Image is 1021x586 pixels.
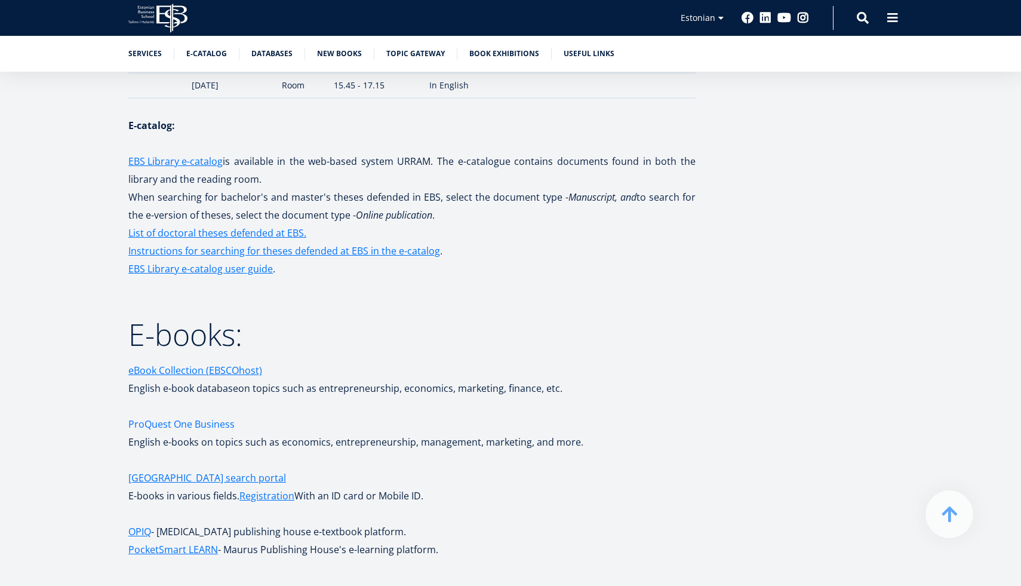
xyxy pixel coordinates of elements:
font: List of doctoral theses defended at EBS. [128,226,306,240]
font: on topics such as entrepreneurship, economics, marketing, finance, etc. [238,382,562,395]
font: In English [429,79,469,91]
font: Room [282,79,305,91]
font: With an ID card or Mobile ID. [294,489,423,502]
font: 15.45 - 17.15 [334,79,385,91]
a: [GEOGRAPHIC_DATA] search portal [128,469,286,487]
a: Book exhibitions [469,48,539,60]
font: OPIQ [128,525,151,538]
font: - Maurus Publishing House's e-learning platform. [218,543,438,556]
a: OPIQ [128,523,151,541]
font: [GEOGRAPHIC_DATA] search portal [128,471,286,484]
font: to search for the e-version of theses, select the document type - [128,191,696,222]
font: EBS Library e-catalog user guide [128,262,273,275]
font: E-catalog [186,48,227,59]
a: Useful links [564,48,614,60]
font: Book exhibitions [469,48,539,59]
font: . [432,208,435,222]
font: Manuscript, and [568,191,636,204]
font: Databases [251,48,293,59]
a: Registration [239,487,294,505]
a: Services [128,48,162,60]
font: Topic gateway [386,48,445,59]
font: . [440,244,442,257]
a: List of doctoral theses defended at EBS. [128,224,306,242]
font: eBook Collection (EBSCOhost) [128,364,262,377]
font: is available in the web-based system URRAM. The e-catalogue contains documents found in both the ... [128,155,696,186]
font: Services [128,48,162,59]
a: Topic gateway [386,48,445,60]
font: When searching for bachelor's and master's theses defended in EBS, select the document type - [128,191,568,204]
font: - [MEDICAL_DATA] publishing house e-textbook platform. [151,525,406,538]
font: Registration [239,489,294,502]
font: [DATE] [192,79,219,91]
a: ProQuest One Business [128,415,235,433]
font: English e-books on topics such as economics, entrepreneurship, management, marketing, and more. [128,435,583,449]
font: . [273,262,275,275]
font: Useful links [564,48,614,59]
a: EBS Library e-catalog [128,152,223,170]
font: E-books: [128,314,242,355]
font: EBS Library e-catalog [128,155,223,168]
a: Databases [251,48,293,60]
font: Instructions for searching for theses defended at EBS in the e-catalog [128,244,440,257]
a: E-catalog [186,48,227,60]
font: New books [317,48,362,59]
a: eBook Collection (EBSCOhost) [128,361,262,379]
a: Instructions for searching for theses defended at EBS in the e-catalog [128,242,440,260]
a: PocketSmart LEARN [128,541,218,559]
font: English e-book database [128,382,238,395]
font: Online publication [356,208,432,222]
font: PocketSmart LEARN [128,543,218,556]
a: New books [317,48,362,60]
font: ProQuest One Business [128,418,235,431]
font: E-catalog: [128,119,175,132]
font: E-books in various fields. [128,489,239,502]
a: EBS Library e-catalog user guide [128,260,273,278]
